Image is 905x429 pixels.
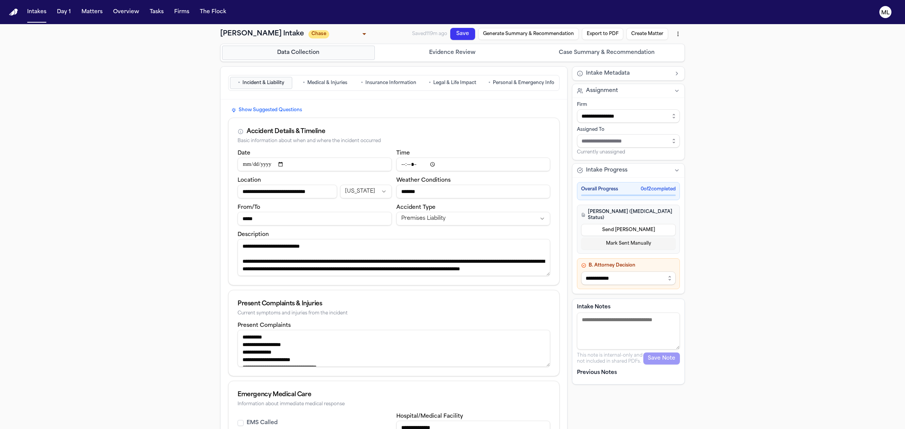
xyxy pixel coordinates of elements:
button: Go to Evidence Review step [376,46,529,60]
span: Personal & Emergency Info [493,80,554,86]
div: Present Complaints & Injuries [238,299,550,308]
h4: B. Attorney Decision [581,262,676,268]
span: Intake Metadata [586,70,630,77]
div: Accident Details & Timeline [247,127,325,136]
a: Home [9,9,18,16]
span: • [238,79,240,87]
label: Location [238,178,261,183]
button: Show Suggested Questions [228,106,305,115]
label: Time [396,150,410,156]
label: Accident Type [396,205,436,210]
label: Hospital/Medical Facility [396,414,463,419]
button: Firms [171,5,192,19]
p: This note is internal-only and not included in shared PDFs. [577,352,643,365]
nav: Intake steps [222,46,683,60]
button: Save [450,28,475,40]
span: Currently unassigned [577,149,625,155]
input: Incident date [238,158,392,171]
button: Assignment [572,84,684,98]
button: Mark Sent Manually [581,237,676,250]
img: Finch Logo [9,9,18,16]
button: Overview [110,5,142,19]
label: Description [238,232,269,237]
span: • [303,79,305,87]
span: • [361,79,363,87]
button: Go to Insurance Information [357,77,420,89]
span: Overall Progress [581,186,618,192]
input: Assign to staff member [577,134,680,148]
span: 0 of 2 completed [641,186,676,192]
span: Saved 119m ago [412,32,447,36]
input: Incident time [396,158,551,171]
button: Send [PERSON_NAME] [581,224,676,236]
h1: [PERSON_NAME] Intake [220,29,304,39]
button: Intake Progress [572,164,684,177]
span: Chase [308,30,329,38]
button: Intake Metadata [572,67,684,80]
button: Create Matter [626,28,668,40]
div: Basic information about when and where the incident occurred [238,138,550,144]
input: Weather conditions [396,185,551,198]
label: EMS Called [247,419,278,427]
div: Current symptoms and injuries from the incident [238,311,550,316]
span: Legal & Life Impact [433,80,476,86]
button: Matters [78,5,106,19]
button: Export to PDF [582,28,623,40]
button: Intakes [24,5,49,19]
input: Select firm [577,109,680,123]
label: From/To [238,205,260,210]
button: Go to Data Collection step [222,46,375,60]
div: Firm [577,102,680,108]
div: Update intake status [308,29,369,39]
div: Emergency Medical Care [238,390,550,399]
label: Weather Conditions [396,178,451,183]
button: Go to Incident & Liability [230,77,292,89]
input: Incident location [238,185,337,198]
input: From/To destination [238,212,392,225]
button: Generate Summary & Recommendation [478,28,579,40]
span: • [488,79,491,87]
button: Go to Personal & Emergency Info [485,77,558,89]
button: Go to Case Summary & Recommendation step [530,46,683,60]
text: ML [881,10,890,15]
label: Present Complaints [238,323,291,328]
label: Date [238,150,250,156]
div: Information about immediate medical response [238,401,550,407]
button: Day 1 [54,5,74,19]
textarea: Incident description [238,239,550,276]
div: Assigned To [577,127,680,133]
textarea: Intake notes [577,313,680,349]
p: Previous Notes [577,369,680,377]
button: More actions [671,27,685,41]
span: • [429,79,431,87]
button: Tasks [147,5,167,19]
button: Go to Medical & Injuries [294,77,356,89]
button: Incident state [340,185,391,198]
button: Go to Legal & Life Impact [421,77,483,89]
span: Assignment [586,87,618,95]
button: The Flock [197,5,229,19]
textarea: Present complaints [238,330,550,367]
span: Insurance Information [365,80,416,86]
span: Intake Progress [586,167,627,174]
h4: [PERSON_NAME] ([MEDICAL_DATA] Status) [581,209,676,221]
span: Incident & Liability [242,80,284,86]
label: Intake Notes [577,303,680,311]
span: Medical & Injuries [307,80,347,86]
